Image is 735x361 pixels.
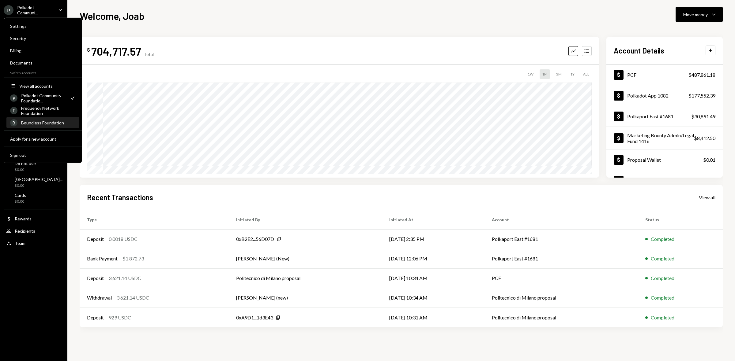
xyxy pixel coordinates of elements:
[15,193,26,198] div: Cards
[80,210,229,229] th: Type
[15,177,62,182] div: [GEOGRAPHIC_DATA]...
[484,249,638,268] td: Polkaport East #1681
[606,85,723,106] a: Polkadot App 1082$177,552.39
[484,210,638,229] th: Account
[651,294,674,301] div: Completed
[236,235,274,243] div: 0xB2E2...56D07D
[606,149,723,170] a: Proposal Wallet$0.01
[21,105,76,116] div: Frequency Network Foundation
[15,216,32,221] div: Rewards
[6,117,79,128] a: BBoundless Foundation
[651,235,674,243] div: Completed
[87,255,118,262] div: Bank Payment
[15,241,25,246] div: Team
[703,177,715,184] div: $0.00
[699,194,715,201] a: View all
[10,136,76,141] div: Apply for a new account
[21,93,66,103] div: Polkadot Community Foundatio...
[19,83,76,88] div: View all accounts
[627,132,694,144] div: Marketing Bounty Admin/Legal Fund 1416
[382,210,484,229] th: Initiated At
[4,191,64,205] a: Cards$0.00
[627,93,669,98] div: Polkadot App 1082
[676,7,723,22] button: Move money
[4,238,64,249] a: Team
[382,288,484,308] td: [DATE] 10:34 AM
[651,255,674,262] div: Completed
[229,249,382,268] td: [PERSON_NAME] (New)
[6,105,79,116] a: FFrequency Network Foundation
[4,5,13,15] div: P
[525,69,536,79] div: 1W
[484,268,638,288] td: PCF
[4,225,64,236] a: Recipients
[627,113,673,119] div: Polkaport East #1681
[606,170,723,191] a: $0.00
[109,314,131,321] div: 929 USDC
[87,294,112,301] div: Withdrawal
[703,156,715,164] div: $0.01
[117,294,149,301] div: 3,621.14 USDC
[6,33,79,44] a: Security
[568,69,577,79] div: 1Y
[15,228,35,234] div: Recipients
[382,229,484,249] td: [DATE] 2:35 PM
[688,71,715,79] div: $487,861.18
[236,314,273,321] div: 0xA9D1...1d3E43
[87,192,153,202] h2: Recent Transactions
[688,92,715,99] div: $177,552.39
[6,57,79,68] a: Documents
[87,314,104,321] div: Deposit
[229,210,382,229] th: Initiated By
[382,268,484,288] td: [DATE] 10:34 AM
[484,229,638,249] td: Polkaport East #1681
[651,274,674,282] div: Completed
[382,308,484,327] td: [DATE] 10:31 AM
[10,94,17,102] div: P
[699,194,715,201] div: View all
[606,64,723,85] a: PCF$487,861.18
[10,48,76,53] div: Billing
[627,157,661,163] div: Proposal Wallet
[109,274,141,282] div: 3,621.14 USDC
[540,69,550,79] div: 1M
[4,159,64,174] a: Do not use$0.00
[15,161,36,166] div: Do not use
[87,274,104,282] div: Deposit
[691,113,715,120] div: $30,891.49
[6,81,79,92] button: View all accounts
[4,69,82,75] div: Switch accounts
[6,150,79,161] button: Sign out
[10,60,76,65] div: Documents
[15,183,62,188] div: $0.00
[123,255,144,262] div: $1,872.73
[10,36,76,41] div: Security
[627,72,636,78] div: PCF
[109,235,138,243] div: 0.0018 USDC
[683,11,708,18] div: Move money
[382,249,484,268] td: [DATE] 12:06 PM
[229,268,382,288] td: Politecnico di Milano proposal
[4,175,65,190] a: [GEOGRAPHIC_DATA]...$0.00
[4,213,64,224] a: Rewards
[80,10,145,22] h1: Welcome, Joab
[6,45,79,56] a: Billing
[606,127,723,149] a: Marketing Bounty Admin/Legal Fund 1416$8,412.50
[144,52,154,57] div: Total
[21,120,76,125] div: Boundless Foundation
[91,44,141,58] div: 704,717.57
[484,288,638,308] td: Politecnico di Milano proposal
[6,134,79,145] button: Apply for a new account
[581,69,592,79] div: ALL
[10,24,76,29] div: Settings
[10,152,76,157] div: Sign out
[17,5,53,15] div: Polkadot Communi...
[87,235,104,243] div: Deposit
[6,20,79,31] a: Settings
[614,46,664,56] h2: Account Details
[10,119,17,126] div: B
[15,167,36,172] div: $0.00
[229,288,382,308] td: [PERSON_NAME] (new)
[87,47,90,53] div: $
[694,134,715,142] div: $8,412.50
